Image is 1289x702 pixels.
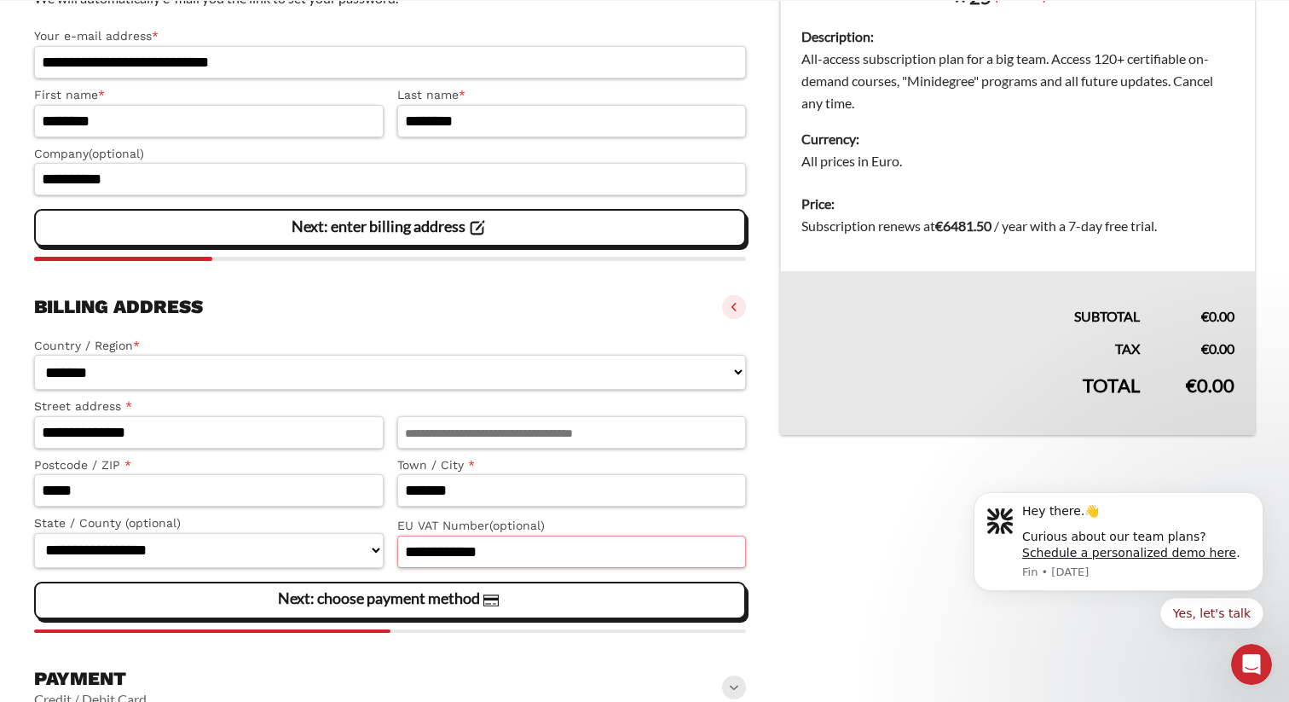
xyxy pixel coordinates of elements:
[125,516,181,530] span: (optional)
[1201,340,1234,357] bdi: 0.00
[397,455,747,475] label: Town / City
[34,513,384,533] label: State / County
[34,582,746,619] vaadin-button: Next: choose payment method
[801,150,1234,172] dd: All prices in Euro.
[935,218,943,234] span: €
[89,147,144,160] span: (optional)
[34,26,746,46] label: Your e-mail address
[994,218,1154,234] span: / year with a 7-day free trial
[34,336,746,356] label: Country / Region
[781,360,1160,435] th: Total
[34,397,384,416] label: Street address
[801,128,1234,150] dt: Currency:
[1186,374,1234,397] bdi: 0.00
[397,516,747,536] label: EU VAT Number
[801,218,1157,234] span: Subscription renews at .
[801,193,1234,215] dt: Price:
[1231,644,1272,685] iframe: Intercom live chat
[34,209,746,247] vaadin-button: Next: enter billing address
[34,667,147,691] h3: Payment
[1186,374,1197,397] span: €
[397,85,747,105] label: Last name
[34,295,203,319] h3: Billing address
[801,26,1234,48] dt: Description:
[34,85,384,105] label: First name
[935,218,991,234] bdi: 6481.50
[1201,340,1209,357] span: €
[781,271,1160,328] th: Subtotal
[34,144,746,164] label: Company
[781,328,1160,360] th: Tax
[1201,308,1209,324] span: €
[801,48,1234,114] dd: All-access subscription plan for a big team. Access 120+ certifiable on-demand courses, "Minidegr...
[34,455,384,475] label: Postcode / ZIP
[489,519,545,532] span: (optional)
[948,471,1289,693] iframe: Intercom notifications message
[1201,308,1234,324] bdi: 0.00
